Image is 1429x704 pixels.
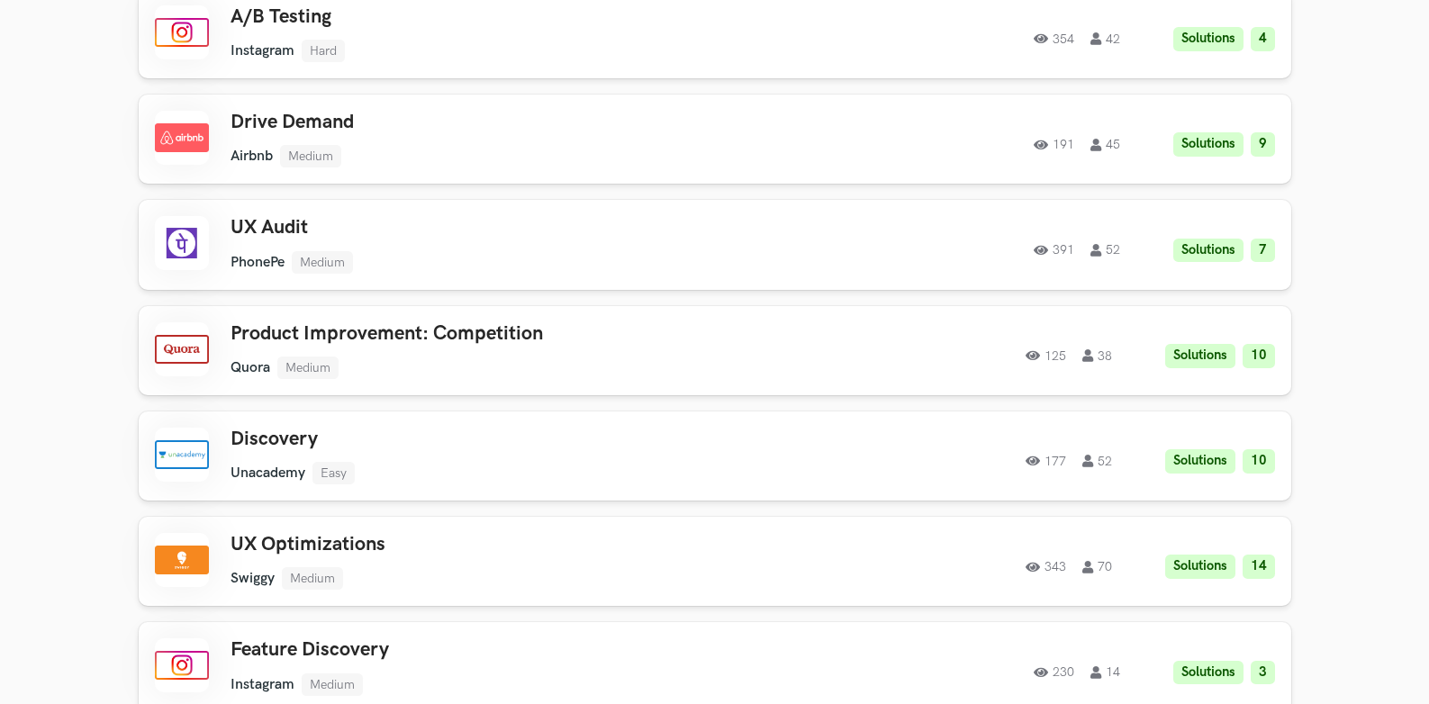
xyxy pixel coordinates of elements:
[1026,455,1066,467] span: 177
[139,517,1291,606] a: UX Optimizations Swiggy Medium 343 70 Solutions 14
[1243,449,1275,474] li: 10
[139,200,1291,289] a: UX Audit PhonePe Medium 391 52 Solutions 7
[231,254,285,271] li: PhonePe
[1165,344,1235,368] li: Solutions
[231,148,273,165] li: Airbnb
[277,357,339,379] li: Medium
[280,145,341,167] li: Medium
[231,359,270,376] li: Quora
[1034,139,1074,151] span: 191
[139,411,1291,501] a: Discovery Unacademy Easy 177 52 Solutions 10
[231,533,742,556] h3: UX Optimizations
[1082,561,1112,573] span: 70
[231,428,742,451] h3: Discovery
[1173,239,1244,263] li: Solutions
[312,462,355,484] li: Easy
[1034,244,1074,257] span: 391
[1251,661,1275,685] li: 3
[231,322,742,346] h3: Product Improvement: Competition
[1165,555,1235,579] li: Solutions
[139,306,1291,395] a: Product Improvement: Competition Quora Medium 125 38 Solutions 10
[292,251,353,274] li: Medium
[231,570,275,587] li: Swiggy
[1026,349,1066,362] span: 125
[231,42,294,59] li: Instagram
[231,465,305,482] li: Unacademy
[282,567,343,590] li: Medium
[1090,666,1120,679] span: 14
[1026,561,1066,573] span: 343
[231,111,742,134] h3: Drive Demand
[231,216,742,239] h3: UX Audit
[1090,139,1120,151] span: 45
[1090,32,1120,45] span: 42
[1173,27,1244,51] li: Solutions
[1034,32,1074,45] span: 354
[1243,344,1275,368] li: 10
[1090,244,1120,257] span: 52
[1082,349,1112,362] span: 38
[1165,449,1235,474] li: Solutions
[302,40,345,62] li: Hard
[1251,132,1275,157] li: 9
[231,5,742,29] h3: A/B Testing
[1251,239,1275,263] li: 7
[1173,132,1244,157] li: Solutions
[231,638,742,662] h3: Feature Discovery
[1034,666,1074,679] span: 230
[1082,455,1112,467] span: 52
[1173,661,1244,685] li: Solutions
[139,95,1291,184] a: Drive Demand Airbnb Medium 191 45 Solutions 9
[231,676,294,693] li: Instagram
[1243,555,1275,579] li: 14
[302,673,363,696] li: Medium
[1251,27,1275,51] li: 4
